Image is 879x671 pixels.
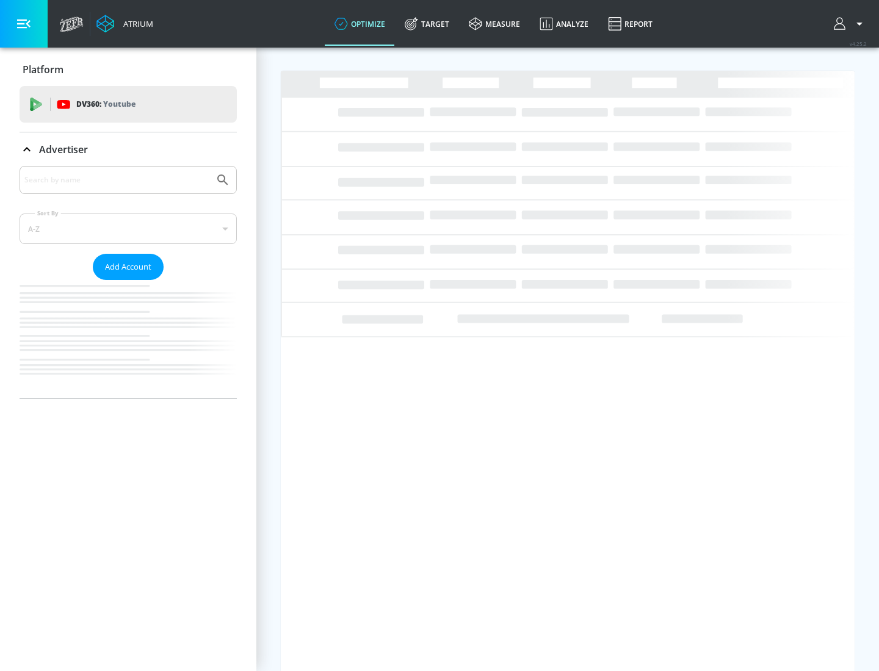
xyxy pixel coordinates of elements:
[20,166,237,398] div: Advertiser
[35,209,61,217] label: Sort By
[459,2,530,46] a: measure
[530,2,598,46] a: Analyze
[20,280,237,398] nav: list of Advertiser
[598,2,662,46] a: Report
[105,260,151,274] span: Add Account
[93,254,164,280] button: Add Account
[850,40,867,47] span: v 4.25.2
[24,172,209,188] input: Search by name
[20,132,237,167] div: Advertiser
[20,52,237,87] div: Platform
[118,18,153,29] div: Atrium
[76,98,136,111] p: DV360:
[325,2,395,46] a: optimize
[23,63,63,76] p: Platform
[39,143,88,156] p: Advertiser
[103,98,136,110] p: Youtube
[395,2,459,46] a: Target
[20,213,237,244] div: A-Z
[96,15,153,33] a: Atrium
[20,86,237,123] div: DV360: Youtube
